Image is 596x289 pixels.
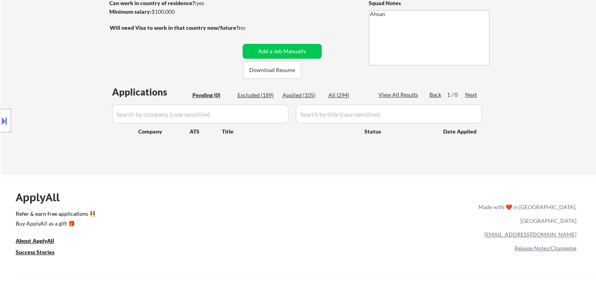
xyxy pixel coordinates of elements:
[16,248,65,258] a: Success Stories
[237,91,277,99] div: Excluded (189)
[283,91,322,99] div: Applied (105)
[110,24,240,31] strong: Will need Visa to work in that country now/future?:
[192,91,232,99] div: Pending (0)
[16,249,54,255] u: Success Stories
[109,8,240,16] div: $100,000
[484,231,576,238] a: [EMAIL_ADDRESS][DOMAIN_NAME]
[514,245,576,251] a: Release Notes/Changelog
[475,200,576,228] div: Made with ❤️ in [GEOGRAPHIC_DATA], [GEOGRAPHIC_DATA]
[16,237,54,244] u: About ApplyAll
[222,128,357,135] div: Title
[364,124,432,138] div: Status
[109,8,152,15] strong: Minimum salary:
[328,91,368,99] div: All (294)
[429,91,442,99] div: Back
[243,44,322,59] button: Add a Job Manually
[239,24,261,32] div: no
[16,221,94,226] div: Buy ApplyAll as a gift 🎁
[447,91,465,99] div: 1 / 0
[190,128,222,135] div: ATS
[465,91,478,99] div: Next
[112,105,288,123] input: Search by company (case sensitive)
[16,237,65,246] a: About ApplyAll
[16,191,69,204] div: ApplyAll
[16,219,94,229] a: Buy ApplyAll as a gift 🎁
[138,128,190,135] div: Company
[16,211,315,219] a: Refer & earn free applications 👯‍♀️
[379,91,420,99] div: View All Results
[243,61,301,79] button: Download Resume
[443,128,478,135] div: Date Applied
[112,87,190,97] div: Applications
[296,105,482,123] input: Search by title (case sensitive)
